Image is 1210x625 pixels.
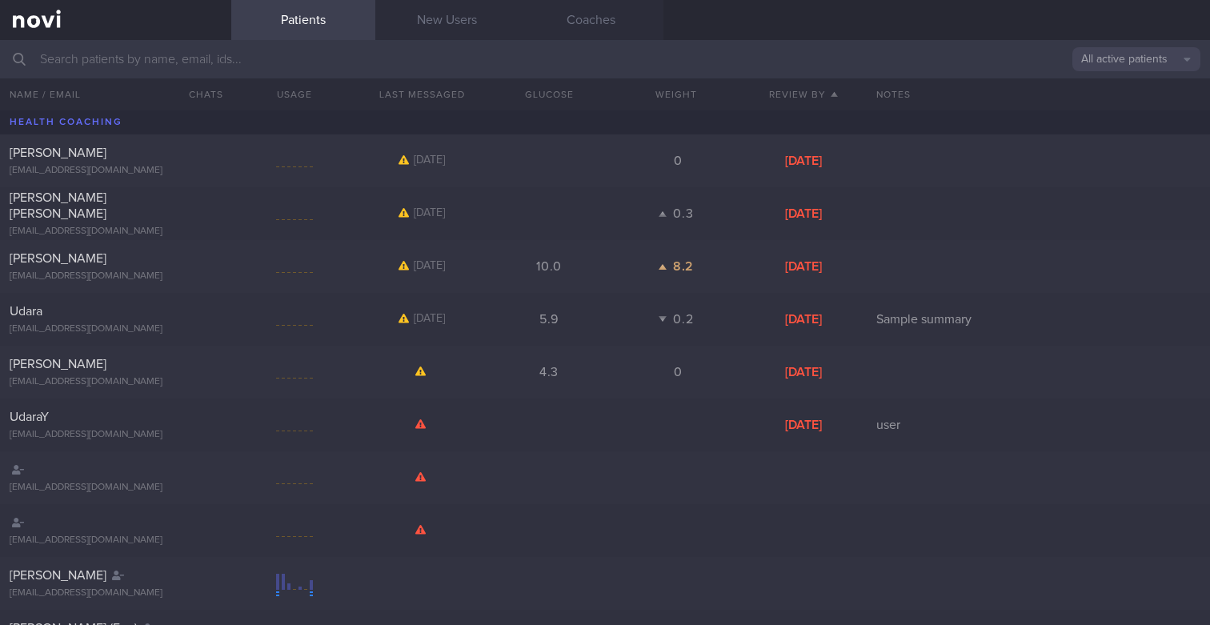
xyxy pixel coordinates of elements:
div: [DATE] [739,258,867,274]
button: Last Messaged [359,78,486,110]
span: 10.0 [536,260,562,273]
span: UdaraY [10,411,49,423]
div: [DATE] [739,311,867,327]
div: user [867,417,1210,433]
div: [EMAIL_ADDRESS][DOMAIN_NAME] [10,270,222,282]
span: [DATE] [414,207,445,218]
div: [EMAIL_ADDRESS][DOMAIN_NAME] [10,165,222,177]
span: [DATE] [414,313,445,324]
div: [EMAIL_ADDRESS][DOMAIN_NAME] [10,482,222,494]
div: [DATE] [739,206,867,222]
span: 8.2 [673,260,694,273]
div: [EMAIL_ADDRESS][DOMAIN_NAME] [10,323,222,335]
button: Review By [739,78,867,110]
div: Sample summary [867,311,1210,327]
span: 0 [674,154,683,167]
div: [EMAIL_ADDRESS][DOMAIN_NAME] [10,226,222,238]
button: Chats [167,78,231,110]
div: Notes [867,78,1210,110]
span: 5.9 [539,313,559,326]
button: Glucose [486,78,613,110]
span: Udara [10,305,42,318]
span: [DATE] [414,154,445,166]
span: [PERSON_NAME] [PERSON_NAME] [10,191,106,220]
span: 0.3 [673,207,693,220]
span: [PERSON_NAME] [10,358,106,371]
button: Weight [613,78,740,110]
div: [EMAIL_ADDRESS][DOMAIN_NAME] [10,587,222,599]
div: [DATE] [739,153,867,169]
span: 0.2 [673,313,693,326]
div: [EMAIL_ADDRESS][DOMAIN_NAME] [10,535,222,547]
span: [PERSON_NAME] [10,146,106,159]
div: [EMAIL_ADDRESS][DOMAIN_NAME] [10,376,222,388]
span: 0 [674,366,683,379]
span: [DATE] [414,260,445,271]
div: [EMAIL_ADDRESS][DOMAIN_NAME] [10,429,222,441]
div: Usage [231,78,359,110]
div: [DATE] [739,417,867,433]
button: All active patients [1072,47,1200,71]
span: [PERSON_NAME] [10,252,106,265]
div: [DATE] [739,364,867,380]
span: 4.3 [539,366,559,379]
span: [PERSON_NAME] [10,569,106,582]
